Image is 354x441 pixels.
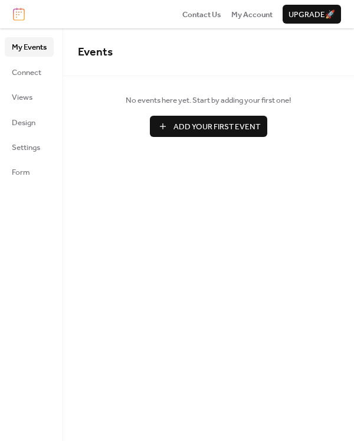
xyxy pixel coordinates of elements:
span: Views [12,92,32,103]
span: Add Your First Event [173,121,260,133]
a: Form [5,162,54,181]
span: Upgrade 🚀 [289,9,335,21]
span: Form [12,166,30,178]
button: Add Your First Event [150,116,267,137]
span: Connect [12,67,41,79]
span: Design [12,117,35,129]
a: Connect [5,63,54,81]
a: Add Your First Event [78,116,339,137]
span: Contact Us [182,9,221,21]
a: Design [5,113,54,132]
span: Settings [12,142,40,153]
a: My Events [5,37,54,56]
a: My Account [231,8,273,20]
span: Events [78,41,113,63]
a: Settings [5,138,54,156]
button: Upgrade🚀 [283,5,341,24]
a: Views [5,87,54,106]
a: Contact Us [182,8,221,20]
span: My Account [231,9,273,21]
span: No events here yet. Start by adding your first one! [78,94,339,106]
span: My Events [12,41,47,53]
img: logo [13,8,25,21]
